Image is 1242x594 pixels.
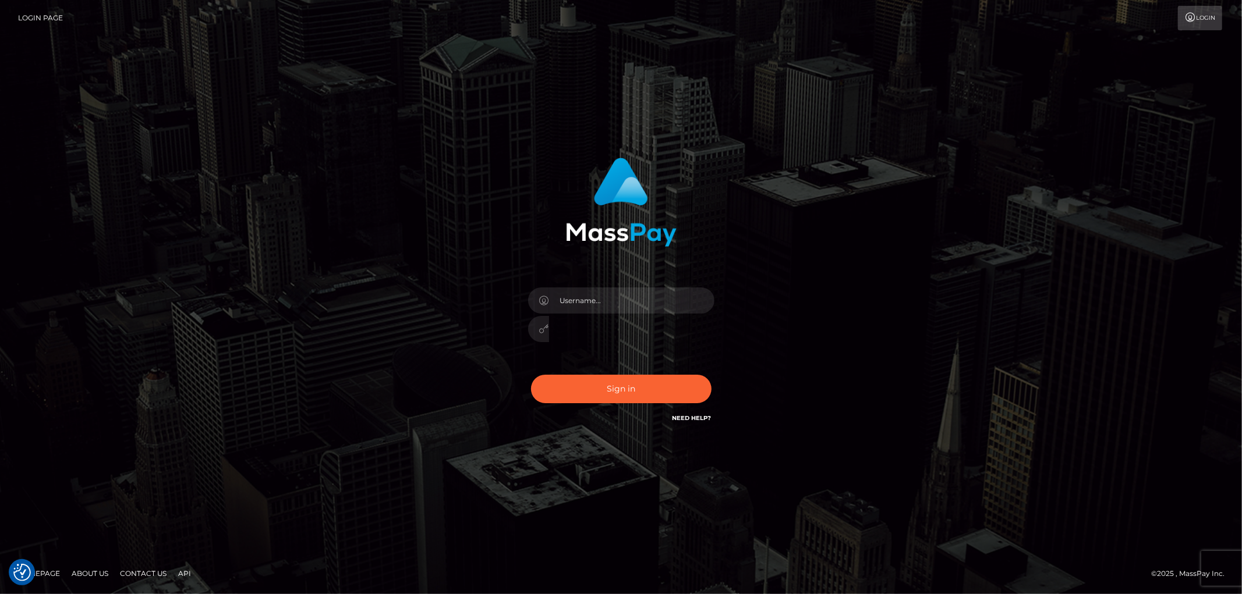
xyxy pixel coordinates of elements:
[115,564,171,582] a: Contact Us
[531,375,712,403] button: Sign in
[1178,6,1222,30] a: Login
[13,564,31,581] button: Consent Preferences
[13,564,31,581] img: Revisit consent button
[67,564,113,582] a: About Us
[18,6,63,30] a: Login Page
[13,564,65,582] a: Homepage
[174,564,196,582] a: API
[1151,567,1233,580] div: © 2025 , MassPay Inc.
[549,287,714,314] input: Username...
[673,414,712,422] a: Need Help?
[566,158,677,247] img: MassPay Login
